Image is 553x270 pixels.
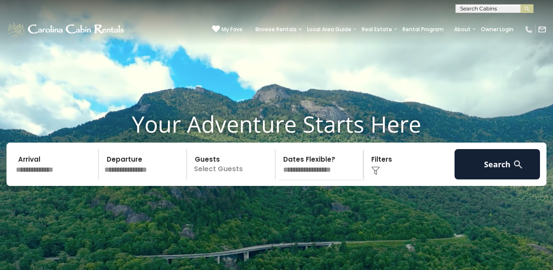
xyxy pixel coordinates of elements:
a: Local Area Guide [303,23,356,36]
button: Search [455,149,540,179]
a: My Favs [212,25,242,34]
h1: Your Adventure Starts Here [7,111,546,137]
a: About [450,23,475,36]
img: filter--v1.png [371,166,380,175]
a: Owner Login [477,23,518,36]
img: search-regular-white.png [513,159,524,170]
img: mail-regular-white.png [538,25,546,34]
a: Browse Rentals [251,23,301,36]
a: Real Estate [357,23,396,36]
span: My Favs [222,26,242,33]
a: Rental Program [398,23,448,36]
p: Select Guests [190,149,275,179]
img: White-1-1-2.png [7,21,127,38]
img: phone-regular-white.png [524,25,533,34]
